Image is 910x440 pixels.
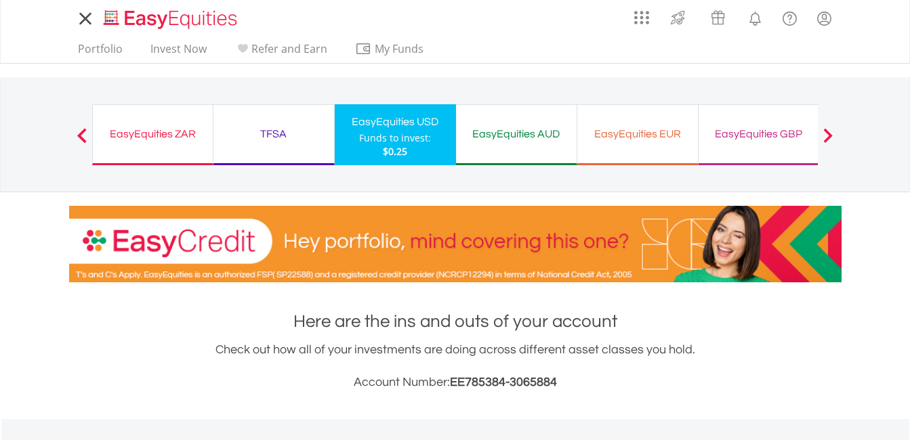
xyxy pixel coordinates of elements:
[101,8,243,30] img: EasyEquities_Logo.png
[343,112,448,131] div: EasyEquities USD
[585,125,690,144] div: EasyEquities EUR
[101,125,205,144] div: EasyEquities ZAR
[68,135,96,148] button: Previous
[69,206,842,282] img: EasyCredit Promotion Banner
[464,125,568,144] div: EasyEquities AUD
[707,7,729,28] img: vouchers-v2.svg
[625,3,658,25] a: AppsGrid
[222,125,326,144] div: TFSA
[98,3,243,30] a: Home page
[229,42,333,63] a: Refer and Earn
[383,145,407,158] span: $0.25
[814,135,842,148] button: Next
[69,340,842,392] div: Check out how all of your investments are doing across different asset classes you hold.
[807,3,842,33] a: My Profile
[69,373,842,392] h3: Account Number:
[69,309,842,334] h1: Here are the ins and outs of your account
[634,10,649,25] img: grid-menu-icon.svg
[450,376,557,389] span: EE785384-3065884
[707,125,811,144] div: EasyEquities GBP
[667,7,689,28] img: thrive-v2.svg
[359,131,431,145] div: Funds to invest:
[738,3,772,30] a: Notifications
[251,41,327,56] span: Refer and Earn
[355,40,444,58] span: My Funds
[772,3,807,30] a: FAQ's and Support
[698,3,738,28] a: Vouchers
[145,42,212,63] a: Invest Now
[73,42,128,63] a: Portfolio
